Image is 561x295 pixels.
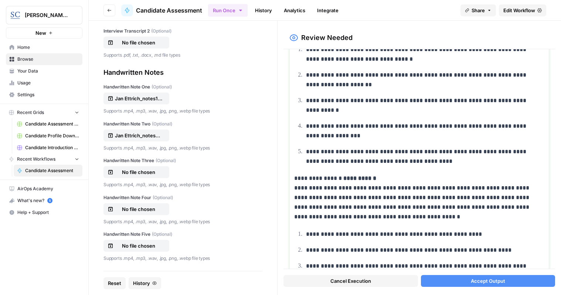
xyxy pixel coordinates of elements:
[151,28,171,34] span: (Optional)
[103,231,262,238] label: Handwritten Note Five
[472,7,485,14] span: Share
[103,67,262,78] div: Handwritten Notes
[103,37,169,48] button: No file chosen
[330,277,371,285] span: Cancel Execution
[103,144,262,152] p: Supports .mp4, .mp3, .wav, .jpg, .png, .webp file types
[471,277,505,285] span: Accept Output
[17,80,79,86] span: Usage
[108,279,121,287] span: Reset
[6,65,82,77] a: Your Data
[301,33,353,43] h2: Review Needed
[103,130,169,141] button: Jan Ettrich_notes2.jpg
[25,121,79,127] span: Candidate Assessment Download Sheet
[14,142,82,154] a: Candidate Introduction Download Sheet
[14,165,82,177] a: Candidate Assessment
[133,279,150,287] span: History
[17,185,79,192] span: AirOps Academy
[17,91,79,98] span: Settings
[17,44,79,51] span: Home
[35,29,46,37] span: New
[103,218,262,225] p: Supports .mp4, .mp3, .wav, .jpg, .png, .webp file types
[313,4,343,16] a: Integrate
[47,198,52,203] a: 5
[25,11,69,19] span: [PERSON_NAME] [GEOGRAPHIC_DATA]
[25,167,79,174] span: Candidate Assessment
[6,27,82,38] button: New
[17,56,79,63] span: Browse
[121,4,202,16] a: Candidate Assessment
[103,121,262,127] label: Handwritten Note Two
[17,209,79,216] span: Help + Support
[115,39,162,46] p: No file chosen
[6,207,82,218] button: Help + Support
[6,53,82,65] a: Browse
[103,203,169,215] button: No file chosen
[6,6,82,24] button: Workspace: Stanton Chase Nashville
[6,107,82,118] button: Recent Grids
[49,199,51,202] text: 5
[115,205,162,213] p: No file chosen
[115,168,162,176] p: No file chosen
[103,107,262,115] p: Supports .mp4, .mp3, .wav, .jpg, .png, .webp file types
[14,130,82,142] a: Candidate Profile Download Sheet
[115,132,162,139] p: Jan Ettrich_notes2.jpg
[499,4,546,16] a: Edit Workflow
[460,4,496,16] button: Share
[103,255,262,262] p: Supports .mp4, .mp3, .wav, .jpg, .png, .webp file types
[152,84,172,90] span: (Optional)
[103,84,262,90] label: Handwritten Note One
[103,93,169,104] button: Jan Ettrich_notes1.jpg
[115,242,162,249] p: No file chosen
[6,183,82,195] a: AirOps Academy
[6,195,82,207] button: What's new? 5
[129,277,161,289] button: History
[136,6,202,15] span: Candidate Assessment
[115,95,162,102] p: Jan Ettrich_notes1.jpg
[283,275,418,287] button: Cancel Execution
[6,195,82,206] div: What's new?
[17,68,79,74] span: Your Data
[17,156,55,162] span: Recent Workflows
[503,7,535,14] span: Edit Workflow
[103,28,262,34] label: Interview Transcript 2
[152,121,172,127] span: (Optional)
[152,231,172,238] span: (Optional)
[103,51,262,59] p: Supports .pdf, .txt, .docx, .md file types
[103,157,262,164] label: Handwritten Note Three
[8,9,22,22] img: Stanton Chase Nashville Logo
[6,89,82,101] a: Settings
[156,157,176,164] span: (Optional)
[17,109,44,116] span: Recent Grids
[6,154,82,165] button: Recent Workflows
[153,194,173,201] span: (Optional)
[25,144,79,151] span: Candidate Introduction Download Sheet
[208,4,248,17] button: Run Once
[103,194,262,201] label: Handwritten Note Four
[279,4,310,16] a: Analytics
[103,166,169,178] button: No file chosen
[103,240,169,252] button: No file chosen
[103,181,262,188] p: Supports .mp4, .mp3, .wav, .jpg, .png, .webp file types
[251,4,276,16] a: History
[6,77,82,89] a: Usage
[103,277,126,289] button: Reset
[25,133,79,139] span: Candidate Profile Download Sheet
[6,41,82,53] a: Home
[421,275,555,287] button: Accept Output
[14,118,82,130] a: Candidate Assessment Download Sheet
